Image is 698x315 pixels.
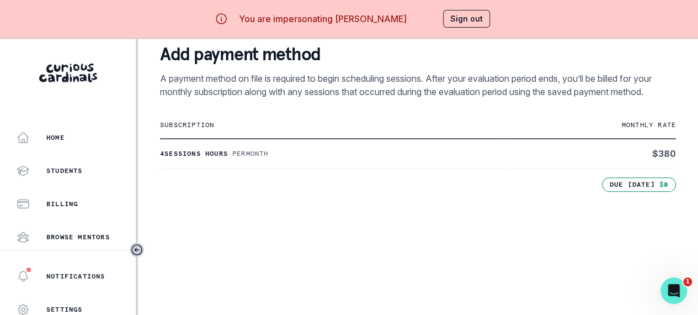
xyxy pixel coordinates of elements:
[504,120,676,129] p: monthly rate
[443,10,490,28] button: Sign out
[46,305,83,314] p: Settings
[232,149,269,158] p: Per month
[46,233,110,242] p: Browse Mentors
[46,166,83,175] p: Students
[504,139,676,169] td: $ 380
[39,64,97,82] img: Curious Cardinals Logo
[160,120,504,129] p: subscription
[239,12,407,25] p: You are impersonating [PERSON_NAME]
[160,72,676,98] p: A payment method on file is required to begin scheduling sessions. After your evaluation period e...
[46,272,105,281] p: Notifications
[160,43,676,65] p: Add payment method
[610,180,655,189] p: Due [DATE]
[46,200,78,208] p: Billing
[660,277,687,304] iframe: Intercom live chat
[659,180,668,189] p: $0
[46,133,65,142] p: Home
[130,243,144,257] button: Toggle sidebar
[160,149,228,158] p: 4 sessions hours
[683,277,692,286] span: 1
